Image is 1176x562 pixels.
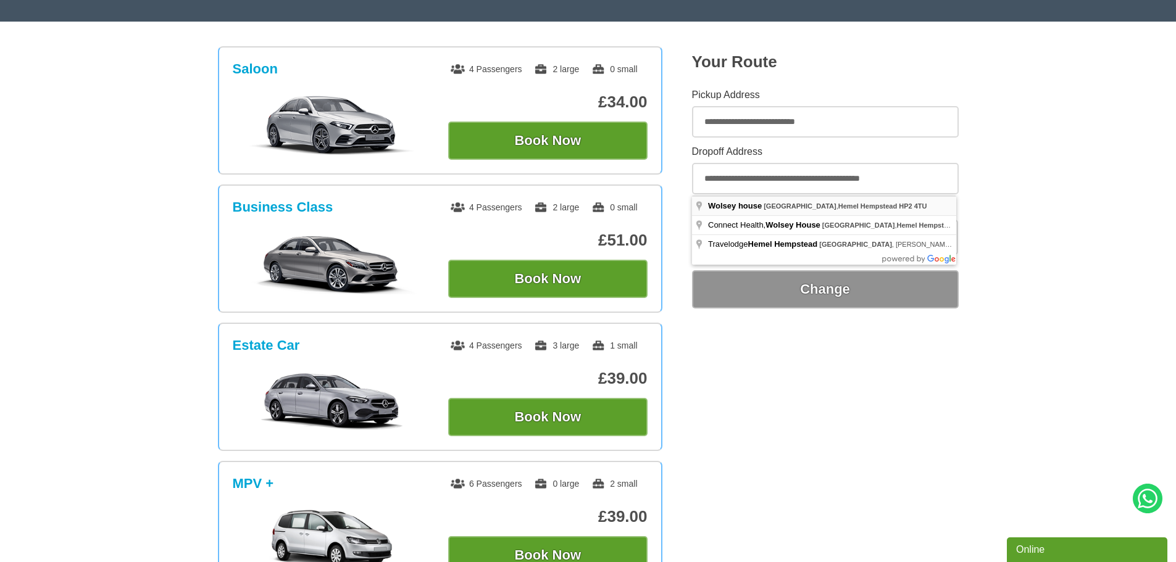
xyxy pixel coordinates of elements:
p: £39.00 [448,369,648,388]
span: Wolsey House [765,220,820,229]
span: 0 large [534,479,579,489]
span: Hemel Hempstead [838,202,897,210]
span: , [764,202,927,210]
span: 4 Passengers [451,341,522,350]
p: £51.00 [448,231,648,250]
span: Connect Health, [708,220,822,229]
button: Change [692,270,959,308]
h3: Business Class [233,199,333,215]
span: 0 small [591,64,637,74]
span: 2 large [534,202,579,212]
span: 4 Passengers [451,202,522,212]
p: £39.00 [448,507,648,526]
span: [GEOGRAPHIC_DATA] [819,241,892,248]
span: 4 Passengers [451,64,522,74]
span: 3 large [534,341,579,350]
span: 2 small [591,479,637,489]
button: Book Now [448,122,648,160]
img: Saloon [239,94,425,156]
h3: Estate Car [233,337,300,353]
label: Pickup Address [692,90,959,100]
span: 0 small [591,202,637,212]
span: Wolsey house [708,201,762,210]
span: , [822,221,985,229]
h2: Your Route [692,52,959,72]
label: Dropoff Address [692,147,959,157]
h3: Saloon [233,61,278,77]
img: Estate Car [239,371,425,432]
button: Book Now [448,260,648,298]
h3: MPV + [233,476,274,492]
span: 2 large [534,64,579,74]
img: Business Class [239,233,425,294]
button: Book Now [448,398,648,436]
span: HP2 4TU [899,202,927,210]
span: Travelodge [708,239,819,249]
span: [GEOGRAPHIC_DATA] [764,202,836,210]
iframe: chat widget [1007,535,1170,562]
span: 1 small [591,341,637,350]
span: [GEOGRAPHIC_DATA] [822,221,895,229]
span: Hemel Hempstead [896,221,955,229]
span: Hemel Hempstead [748,239,818,249]
span: , [PERSON_NAME] [819,241,979,248]
p: £34.00 [448,93,648,112]
span: 6 Passengers [451,479,522,489]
